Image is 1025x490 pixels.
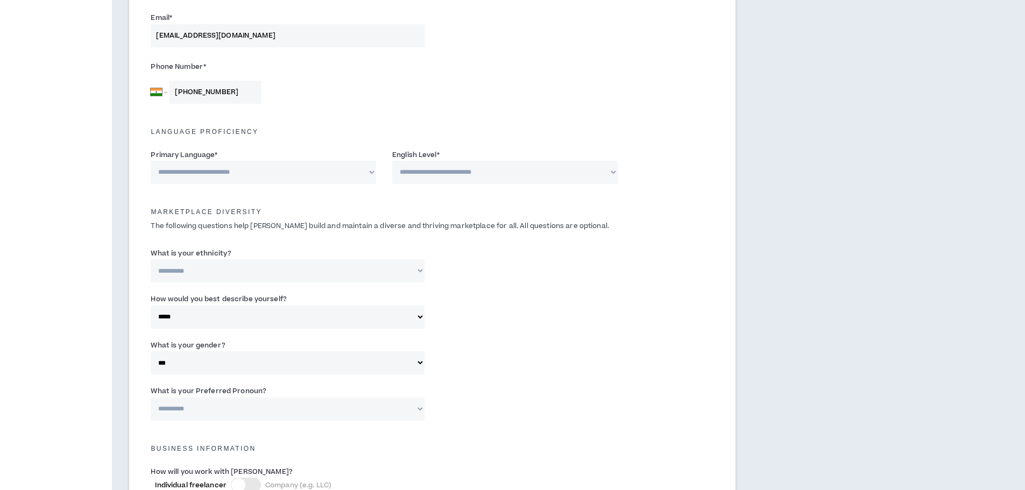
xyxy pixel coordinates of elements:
[151,146,217,164] label: Primary Language
[151,24,424,47] input: Enter Email
[265,480,331,490] span: Company (e.g. LLC)
[143,128,722,136] h5: Language Proficiency
[151,245,231,262] label: What is your ethnicity?
[143,445,722,452] h5: Business Information
[143,221,722,231] p: The following questions help [PERSON_NAME] build and maintain a diverse and thriving marketplace ...
[151,58,424,75] label: Phone Number
[143,208,722,216] h5: Marketplace Diversity
[155,480,227,490] span: Individual freelancer
[392,146,440,164] label: English Level
[151,382,266,400] label: What is your Preferred Pronoun?
[151,9,172,26] label: Email
[151,463,292,480] label: How will you work with [PERSON_NAME]?
[151,337,225,354] label: What is your gender?
[151,290,286,308] label: How would you best describe yourself?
